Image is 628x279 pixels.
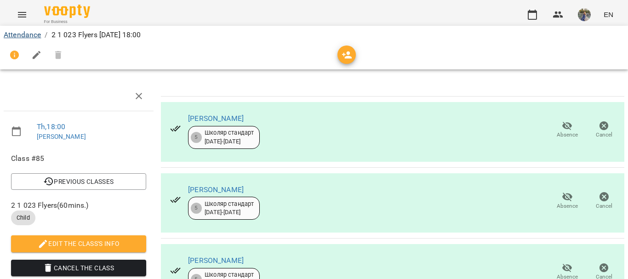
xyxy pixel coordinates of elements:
[44,5,90,18] img: Voopty Logo
[11,235,146,252] button: Edit the class's Info
[11,214,35,222] span: Child
[557,131,578,139] span: Absence
[18,238,139,249] span: Edit the class's Info
[549,188,586,214] button: Absence
[37,122,65,131] a: Th , 18:00
[4,30,41,39] a: Attendance
[11,260,146,276] button: Cancel the class
[600,6,617,23] button: EN
[44,19,90,25] span: For Business
[11,153,146,164] span: Class #85
[4,29,624,40] nav: breadcrumb
[45,29,47,40] li: /
[11,200,146,211] span: 2 1 023 Flyers ( 60 mins. )
[586,188,622,214] button: Cancel
[51,29,141,40] p: 2 1 023 Flyers [DATE] 18:00
[188,114,244,123] a: [PERSON_NAME]
[188,185,244,194] a: [PERSON_NAME]
[18,176,139,187] span: Previous Classes
[37,133,86,140] a: [PERSON_NAME]
[578,8,591,21] img: aed329fc70d3964b594478412e8e91ea.jpg
[596,202,612,210] span: Cancel
[191,203,202,214] div: 5
[11,173,146,190] button: Previous Classes
[205,129,254,146] div: Школяр стандарт [DATE] - [DATE]
[586,117,622,143] button: Cancel
[596,131,612,139] span: Cancel
[604,10,613,19] span: EN
[191,132,202,143] div: 5
[557,202,578,210] span: Absence
[549,117,586,143] button: Absence
[11,4,33,26] button: Menu
[18,262,139,273] span: Cancel the class
[188,256,244,265] a: [PERSON_NAME]
[205,200,254,217] div: Школяр стандарт [DATE] - [DATE]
